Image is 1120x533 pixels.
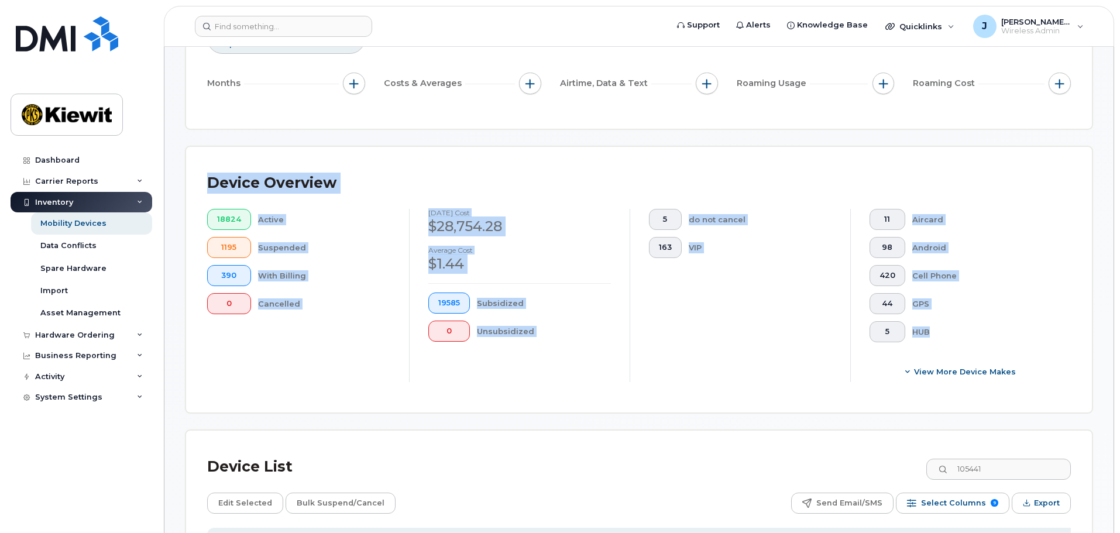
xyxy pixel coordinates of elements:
span: Airtime, Data & Text [560,77,651,90]
span: 420 [879,271,895,280]
span: 5 [879,327,895,336]
div: Unsubsidized [477,321,611,342]
div: Device List [207,452,293,482]
button: 18824 [207,209,251,230]
span: Roaming Cost [913,77,978,90]
h4: Average cost [428,246,611,254]
span: Costs & Averages [384,77,465,90]
span: Send Email/SMS [816,494,882,512]
button: Export [1012,493,1071,514]
div: Quicklinks [877,15,963,38]
span: 18824 [217,215,241,224]
div: GPS [912,293,1053,314]
button: Send Email/SMS [791,493,894,514]
div: HUB [912,321,1053,342]
span: Quicklinks [899,22,942,31]
span: 11 [879,215,895,224]
span: 163 [659,243,672,252]
div: Aircard [912,209,1053,230]
a: Alerts [728,13,779,37]
a: Support [669,13,728,37]
button: Select Columns 9 [896,493,1009,514]
button: 0 [428,321,470,342]
span: 19585 [438,298,460,308]
span: Bulk Suspend/Cancel [297,494,384,512]
iframe: Messenger Launcher [1069,482,1111,524]
button: 11 [870,209,905,230]
a: Knowledge Base [779,13,876,37]
span: 0 [438,326,460,336]
input: Search Device List ... [926,459,1071,480]
button: 5 [649,209,682,230]
span: 9 [991,499,998,507]
button: 390 [207,265,251,286]
div: $28,754.28 [428,216,611,236]
div: Cell Phone [912,265,1053,286]
span: Wireless Admin [1001,26,1071,36]
span: Knowledge Base [797,19,868,31]
div: Cancelled [258,293,391,314]
input: Find something... [195,16,372,37]
span: 5 [659,215,672,224]
button: 420 [870,265,905,286]
div: $1.44 [428,254,611,274]
span: [PERSON_NAME].[PERSON_NAME] [1001,17,1071,26]
h4: [DATE] cost [428,209,611,216]
div: Suspended [258,237,391,258]
span: 98 [879,243,895,252]
div: do not cancel [689,209,832,230]
div: With Billing [258,265,391,286]
button: View More Device Makes [870,361,1052,382]
div: Subsidized [477,293,611,314]
span: Alerts [746,19,771,31]
span: 390 [217,271,241,280]
span: Export [1034,494,1060,512]
div: Device Overview [207,168,336,198]
span: J [982,19,987,33]
button: 44 [870,293,905,314]
button: 163 [649,237,682,258]
div: Android [912,237,1053,258]
button: 98 [870,237,905,258]
button: Bulk Suspend/Cancel [286,493,396,514]
span: Edit Selected [218,494,272,512]
span: Roaming Usage [737,77,810,90]
span: suspended [216,39,259,48]
span: 44 [879,299,895,308]
div: VIP [689,237,832,258]
button: 1195 [207,237,251,258]
div: Active [258,209,391,230]
div: Jamison.Goldapp [965,15,1092,38]
span: 1195 [217,243,241,252]
button: 19585 [428,293,470,314]
span: Months [207,77,244,90]
button: 0 [207,293,251,314]
span: 0 [217,299,241,308]
button: Edit Selected [207,493,283,514]
span: Support [687,19,720,31]
span: Select Columns [921,494,986,512]
span: View More Device Makes [914,366,1016,377]
button: 5 [870,321,905,342]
